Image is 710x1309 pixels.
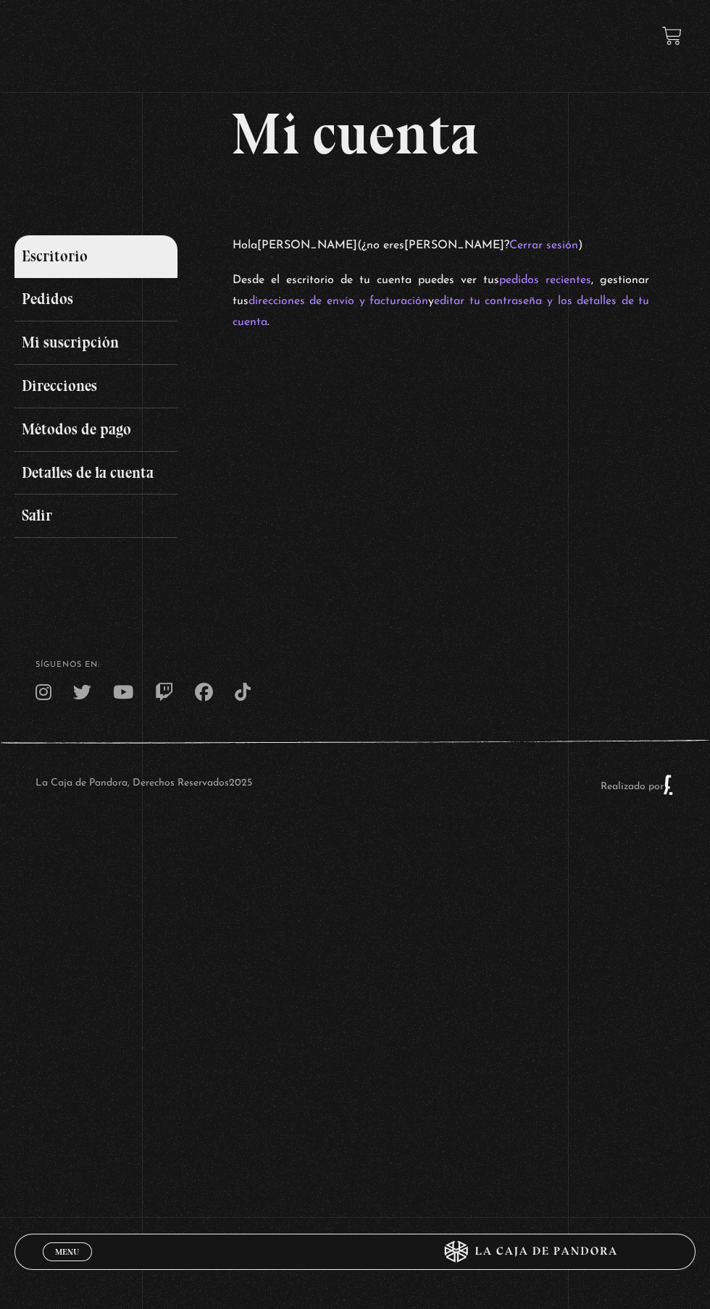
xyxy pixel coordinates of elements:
a: direcciones de envío y facturación [248,295,428,307]
p: Desde el escritorio de tu cuenta puedes ver tus , gestionar tus y . [233,270,650,332]
a: Realizado por [601,781,674,792]
strong: [PERSON_NAME] [404,240,504,251]
a: Direcciones [14,365,178,408]
a: pedidos recientes [499,274,591,286]
h4: SÍguenos en: [35,661,674,669]
h1: Mi cuenta [14,105,696,163]
a: Mi suscripción [14,321,178,365]
a: Métodos de pago [14,408,178,452]
a: Salir [14,494,178,538]
a: Cerrar sesión [509,240,578,251]
a: Detalles de la cuenta [14,452,178,495]
nav: Páginas de cuenta [14,235,219,539]
a: View your shopping cart [662,26,682,46]
strong: [PERSON_NAME] [257,240,357,251]
a: editar tu contraseña y los detalles de tu cuenta [233,295,650,328]
p: La Caja de Pandora, Derechos Reservados 2025 [35,774,252,796]
a: Escritorio [14,235,178,279]
a: Pedidos [14,278,178,321]
p: Hola (¿no eres ? ) [233,235,650,256]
